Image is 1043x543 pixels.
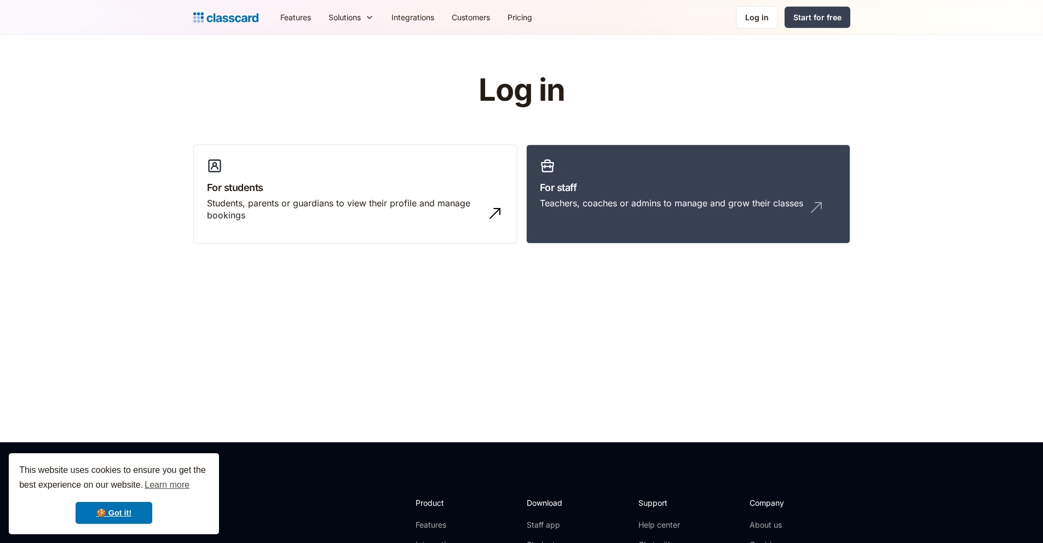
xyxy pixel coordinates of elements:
[272,5,320,30] a: Features
[193,10,258,25] a: home
[527,519,572,530] a: Staff app
[329,11,361,23] div: Solutions
[416,519,474,530] a: Features
[750,519,822,530] a: About us
[443,5,499,30] a: Customers
[499,5,541,30] a: Pricing
[736,6,778,28] a: Log in
[348,73,695,107] h1: Log in
[540,197,803,209] div: Teachers, coaches or admins to manage and grow their classes
[785,7,850,28] a: Start for free
[76,502,152,524] a: dismiss cookie message
[19,464,209,493] span: This website uses cookies to ensure you get the best experience on our website.
[638,519,683,530] a: Help center
[750,497,822,509] h2: Company
[207,197,482,222] div: Students, parents or guardians to view their profile and manage bookings
[416,497,474,509] h2: Product
[320,5,383,30] div: Solutions
[540,180,837,195] h3: For staff
[193,145,517,244] a: For studentsStudents, parents or guardians to view their profile and manage bookings
[9,453,219,534] div: cookieconsent
[527,497,572,509] h2: Download
[143,477,191,493] a: learn more about cookies
[207,180,504,195] h3: For students
[745,11,769,23] div: Log in
[793,11,842,23] div: Start for free
[383,5,443,30] a: Integrations
[638,497,683,509] h2: Support
[526,145,850,244] a: For staffTeachers, coaches or admins to manage and grow their classes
